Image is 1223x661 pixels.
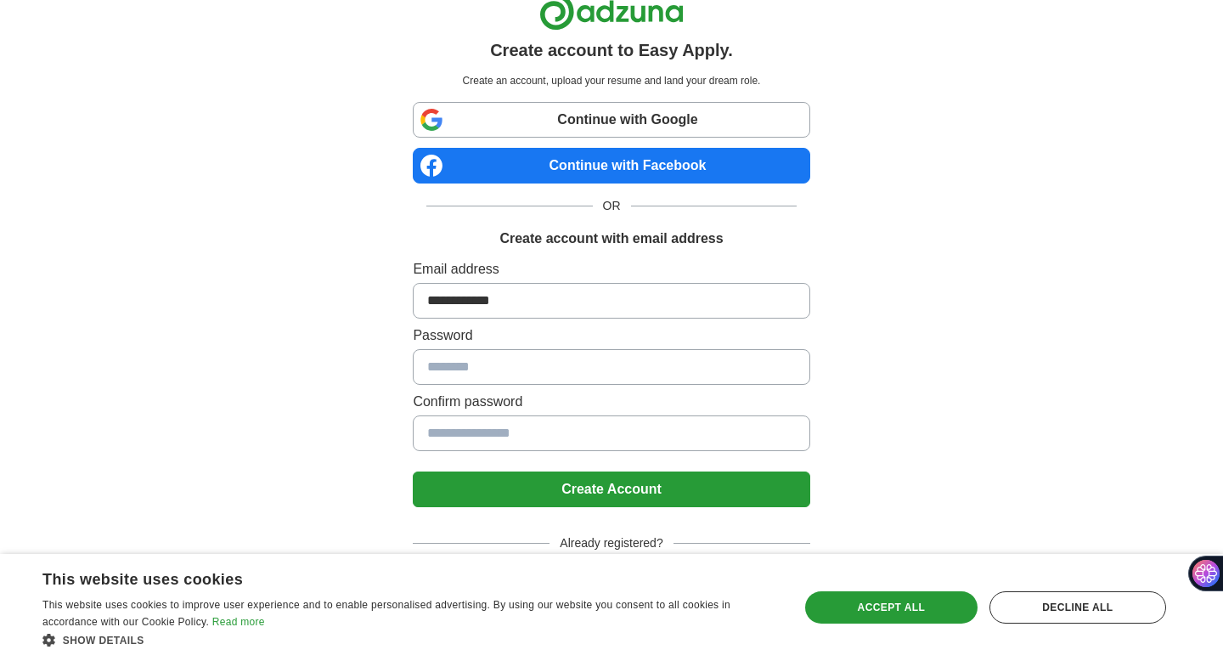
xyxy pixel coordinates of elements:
span: Already registered? [550,534,673,552]
h1: Create account to Easy Apply. [490,37,733,63]
a: Read more, opens a new window [212,616,265,628]
label: Password [413,325,809,346]
h1: Create account with email address [499,229,723,249]
label: Confirm password [413,392,809,412]
span: Show details [63,635,144,647]
div: Decline all [989,591,1166,624]
span: OR [593,197,631,215]
button: Create Account [413,472,809,507]
p: Create an account, upload your resume and land your dream role. [416,73,806,88]
a: Continue with Google [413,102,809,138]
div: Accept all [805,591,978,624]
div: Show details [42,631,777,648]
div: This website uses cookies [42,564,735,590]
span: This website uses cookies to improve user experience and to enable personalised advertising. By u... [42,599,730,628]
a: Continue with Facebook [413,148,809,184]
label: Email address [413,259,809,280]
